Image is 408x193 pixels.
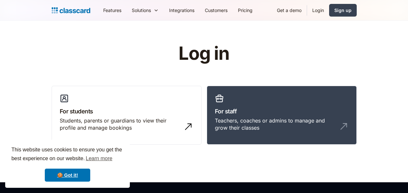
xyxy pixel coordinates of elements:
h3: For students [60,107,193,116]
a: For studentsStudents, parents or guardians to view their profile and manage bookings [52,86,202,145]
a: dismiss cookie message [45,169,90,182]
div: Solutions [127,3,164,18]
div: Students, parents or guardians to view their profile and manage bookings [60,117,180,132]
div: Teachers, coaches or admins to manage and grow their classes [215,117,336,132]
a: Customers [200,3,233,18]
a: Integrations [164,3,200,18]
a: Get a demo [272,3,307,18]
a: Login [307,3,329,18]
a: For staffTeachers, coaches or admins to manage and grow their classes [207,86,357,145]
h1: Log in [101,44,307,64]
a: home [52,6,90,15]
div: Solutions [132,7,151,14]
div: cookieconsent [5,140,130,188]
a: Features [98,3,127,18]
h3: For staff [215,107,349,116]
a: learn more about cookies [85,154,113,163]
a: Pricing [233,3,258,18]
a: Sign up [329,4,357,17]
span: This website uses cookies to ensure you get the best experience on our website. [11,146,124,163]
div: Sign up [334,7,352,14]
